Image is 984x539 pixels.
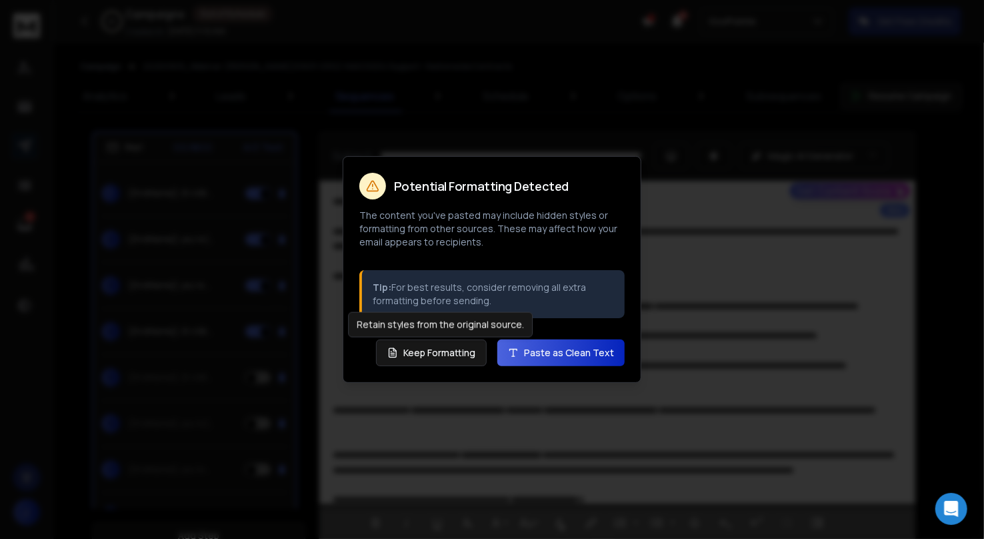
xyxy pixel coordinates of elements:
[359,209,625,249] p: The content you've pasted may include hidden styles or formatting from other sources. These may a...
[935,493,967,525] div: Open Intercom Messenger
[373,281,614,308] p: For best results, consider removing all extra formatting before sending.
[376,340,487,366] button: Keep Formatting
[373,281,391,294] strong: Tip:
[497,340,625,366] button: Paste as Clean Text
[348,312,533,338] div: Retain styles from the original source.
[394,180,569,192] h2: Potential Formatting Detected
